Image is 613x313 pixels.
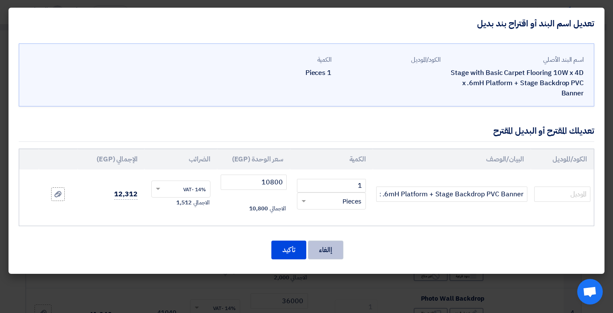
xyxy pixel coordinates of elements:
div: الكود/الموديل [338,55,440,65]
button: تأكيد [271,241,306,259]
input: الموديل [534,187,590,202]
button: إالغاء [308,241,343,259]
span: Pieces [342,197,361,207]
th: الكمية [290,149,373,169]
th: الكود/الموديل [531,149,594,169]
h4: تعديل اسم البند أو اقتراح بند بديل [477,18,594,29]
span: 10,800 [249,204,268,213]
span: الاجمالي [193,198,210,207]
input: RFQ_STEP1.ITEMS.2.AMOUNT_TITLE [297,179,366,192]
th: الضرائب [144,149,217,169]
div: 1 Pieces [229,68,331,78]
th: الإجمالي (EGP) [78,149,144,169]
span: 12,312 [114,189,137,200]
span: الاجمالي [270,204,286,213]
div: الكمية [229,55,331,65]
th: سعر الوحدة (EGP) [217,149,290,169]
a: Open chat [577,279,603,304]
input: أدخل سعر الوحدة [221,175,287,190]
th: البيان/الوصف [373,149,531,169]
div: تعديلك المقترح أو البديل المقترح [493,124,594,137]
ng-select: VAT [151,181,210,198]
span: 1,512 [176,198,192,207]
input: Add Item Description [376,187,527,202]
div: اسم البند الأصلي [447,55,584,65]
div: Stage with Basic Carpet Flooring 10W x 4D x .6mH Platform + Stage Backdrop PVC Banner [447,68,584,98]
